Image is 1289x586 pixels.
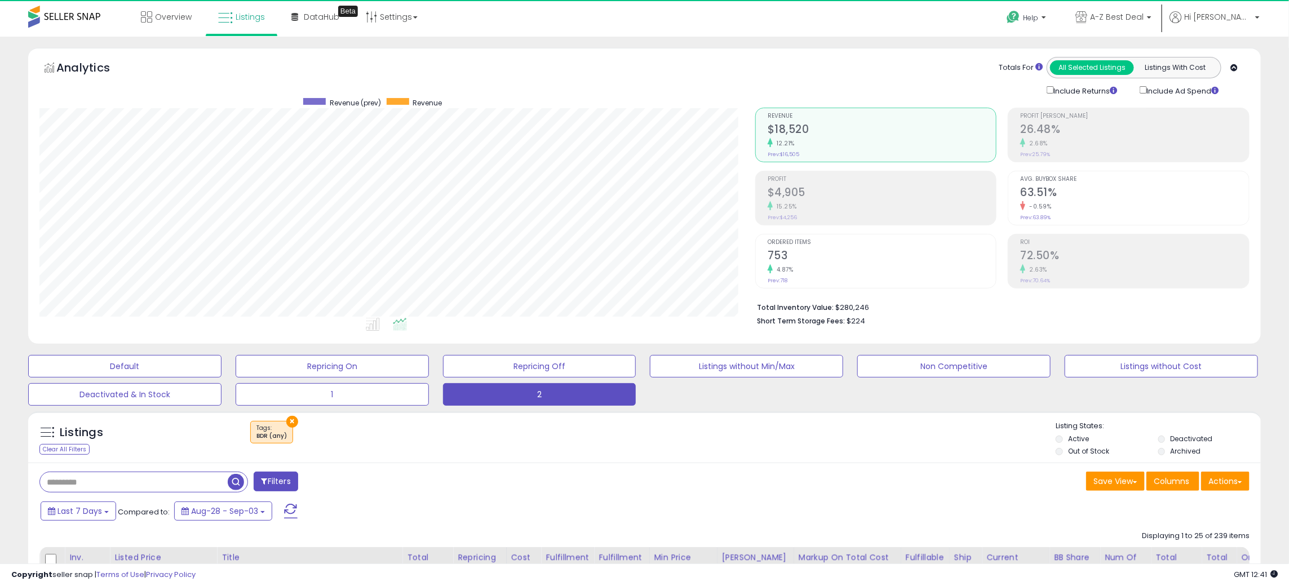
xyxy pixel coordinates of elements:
a: Help [998,2,1057,37]
span: Revenue [413,98,442,108]
div: Include Ad Spend [1131,84,1237,96]
div: Ordered Items [1241,552,1282,575]
div: Fulfillment Cost [546,552,589,575]
strong: Copyright [11,569,52,580]
span: Listings [236,11,265,23]
i: Get Help [1006,10,1020,24]
button: Repricing On [236,355,429,378]
span: A-Z Best Deal [1090,11,1144,23]
button: × [286,416,298,428]
button: Deactivated & In Stock [28,383,222,406]
span: Profit [PERSON_NAME] [1020,113,1249,119]
button: All Selected Listings [1050,60,1134,75]
small: 2.68% [1025,139,1048,148]
span: Hi [PERSON_NAME] [1184,11,1252,23]
span: Revenue [768,113,996,119]
b: Short Term Storage Fees: [757,316,845,326]
div: Total Rev. [1155,552,1197,575]
div: Include Returns [1038,84,1131,96]
button: Columns [1146,472,1199,491]
button: Filters [254,472,298,491]
a: Privacy Policy [146,569,196,580]
div: Current Buybox Price [986,552,1044,575]
li: $280,246 [757,300,1241,313]
button: Repricing Off [443,355,636,378]
span: Compared to: [118,507,170,517]
h5: Listings [60,425,103,441]
span: 2025-09-11 12:41 GMT [1234,569,1278,580]
label: Deactivated [1170,434,1212,443]
span: Revenue (prev) [330,98,381,108]
label: Archived [1170,446,1201,456]
small: -0.59% [1025,202,1051,211]
div: Inv. value [69,552,105,575]
a: Hi [PERSON_NAME] [1170,11,1260,37]
div: Repricing [458,552,501,563]
label: Out of Stock [1068,446,1109,456]
h5: Analytics [56,60,132,78]
small: Prev: $16,505 [768,151,799,158]
span: Columns [1154,476,1189,487]
span: DataHub [304,11,339,23]
button: 2 [443,383,636,406]
p: Listing States: [1056,421,1261,432]
span: Help [1023,13,1038,23]
div: seller snap | | [11,570,196,580]
div: Fulfillment [599,552,644,563]
small: Prev: 25.79% [1020,151,1050,158]
span: Tags : [256,424,287,441]
a: Terms of Use [96,569,144,580]
div: [PERSON_NAME] [722,552,789,563]
div: BDR (any) [256,432,287,440]
label: Active [1068,434,1089,443]
div: Totals For [999,63,1043,73]
div: Displaying 1 to 25 of 239 items [1142,531,1250,541]
small: 2.63% [1025,265,1047,274]
small: Prev: 70.64% [1020,277,1050,284]
small: 15.25% [773,202,797,211]
button: Non Competitive [857,355,1051,378]
h2: 753 [768,249,996,264]
small: 12.21% [773,139,795,148]
div: Markup on Total Cost [799,552,896,563]
small: Prev: $4,256 [768,214,797,221]
button: Actions [1201,472,1250,491]
div: Clear All Filters [39,444,90,455]
button: Aug-28 - Sep-03 [174,501,272,521]
button: Save View [1086,472,1145,491]
div: Num of Comp. [1105,552,1146,575]
div: BB Share 24h. [1054,552,1095,575]
div: Total Profit [407,552,448,575]
div: Title [222,552,397,563]
span: ROI [1020,239,1249,246]
div: Tooltip anchor [338,6,358,17]
div: Listed Price [114,552,212,563]
h2: 63.51% [1020,186,1249,201]
h2: $4,905 [768,186,996,201]
span: $224 [847,316,865,326]
small: 4.87% [773,265,794,274]
button: Last 7 Days [41,501,116,521]
span: Last 7 Days [57,505,102,517]
button: Listings With Cost [1133,60,1217,75]
div: Cost [511,552,537,563]
h2: 72.50% [1020,249,1249,264]
span: Aug-28 - Sep-03 [191,505,258,517]
span: Profit [768,176,996,183]
div: Ship Price [954,552,977,575]
b: Total Inventory Value: [757,303,834,312]
small: Prev: 63.89% [1020,214,1051,221]
span: Ordered Items [768,239,996,246]
button: Default [28,355,222,378]
h2: 26.48% [1020,123,1249,138]
div: Min Price [654,552,712,563]
button: Listings without Cost [1065,355,1258,378]
div: Fulfillable Quantity [906,552,945,575]
span: Overview [155,11,192,23]
h2: $18,520 [768,123,996,138]
span: Avg. Buybox Share [1020,176,1249,183]
button: 1 [236,383,429,406]
button: Listings without Min/Max [650,355,843,378]
small: Prev: 718 [768,277,787,284]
